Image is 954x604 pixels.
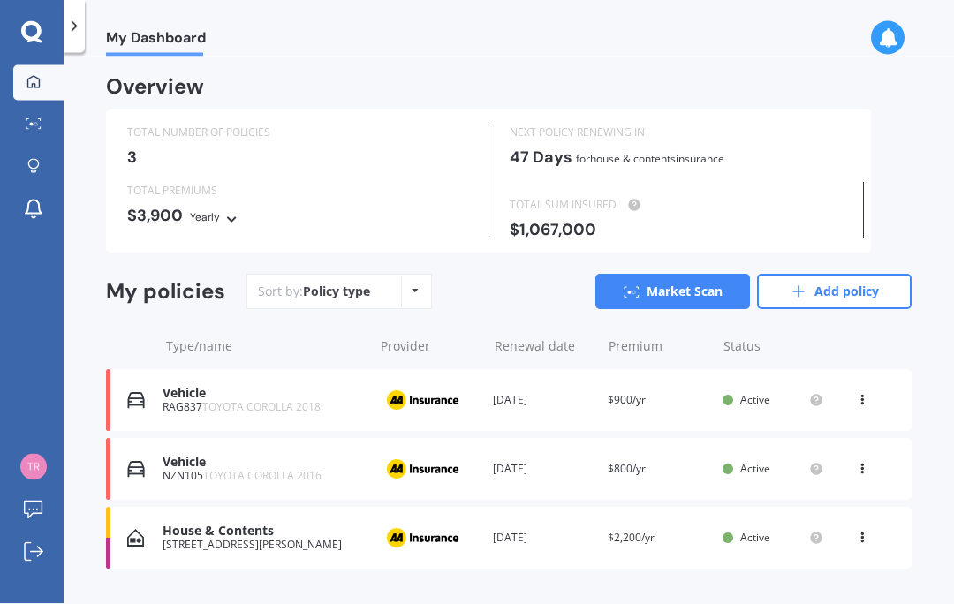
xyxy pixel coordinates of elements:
div: Overview [106,78,204,95]
div: Status [723,337,823,355]
img: Vehicle [127,391,145,409]
img: AA [378,452,466,486]
span: $800/yr [608,461,646,476]
span: $900/yr [608,392,646,407]
b: 47 Days [510,147,572,168]
img: House & Contents [127,529,144,547]
span: TOYOTA COROLLA 2016 [203,468,322,483]
img: AA [378,383,466,417]
div: Yearly [190,208,220,226]
div: TOTAL PREMIUMS [127,182,466,200]
div: RAG837 [163,401,364,413]
div: Policy type [303,283,370,300]
div: Type/name [166,337,367,355]
span: Active [740,461,770,476]
div: Premium [609,337,708,355]
div: Vehicle [163,386,364,401]
span: TOYOTA COROLLA 2018 [202,399,321,414]
span: $2,200/yr [608,530,655,545]
span: for House & Contents insurance [576,151,724,166]
a: Market Scan [595,274,750,309]
div: NZN105 [163,470,364,482]
div: 3 [127,148,466,166]
div: Provider [381,337,481,355]
div: [STREET_ADDRESS][PERSON_NAME] [163,539,364,551]
div: TOTAL SUM INSURED [510,196,849,214]
div: $3,900 [127,207,466,226]
div: [DATE] [493,460,594,478]
div: [DATE] [493,391,594,409]
a: Add policy [757,274,912,309]
div: [DATE] [493,529,594,547]
div: NEXT POLICY RENEWING IN [510,124,850,141]
img: AA [378,521,466,555]
div: Renewal date [495,337,594,355]
div: My policies [106,279,225,305]
span: Active [740,392,770,407]
span: Active [740,530,770,545]
div: Sort by: [258,283,370,300]
span: My Dashboard [106,29,206,53]
div: TOTAL NUMBER OF POLICIES [127,124,466,141]
img: Vehicle [127,460,145,478]
div: Vehicle [163,455,364,470]
div: House & Contents [163,524,364,539]
div: $1,067,000 [510,221,849,238]
img: b281f8bfb4a0f3a1335a297ccb7771fd [20,454,47,480]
